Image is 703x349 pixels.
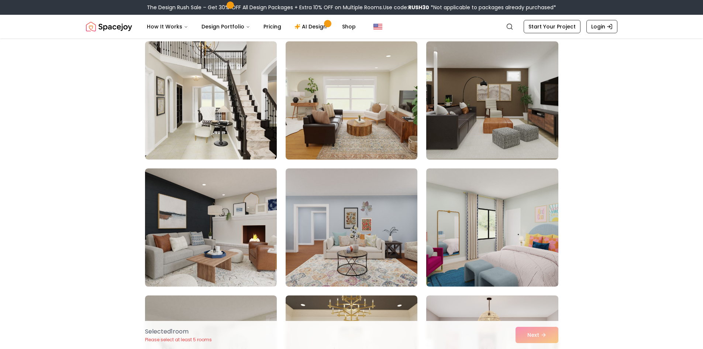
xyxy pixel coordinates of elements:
[336,19,362,34] a: Shop
[426,168,558,287] img: Room room-63
[524,20,580,33] a: Start Your Project
[145,327,212,336] p: Selected 1 room
[286,41,417,160] img: Room room-59
[408,4,429,11] b: RUSH30
[383,4,429,11] span: Use code:
[196,19,256,34] button: Design Portfolio
[86,15,617,38] nav: Global
[373,22,382,31] img: United States
[86,19,132,34] a: Spacejoy
[429,4,556,11] span: *Not applicable to packages already purchased*
[141,19,194,34] button: How It Works
[258,19,287,34] a: Pricing
[289,19,335,34] a: AI Design
[286,168,417,287] img: Room room-62
[145,337,212,343] p: Please select at least 5 rooms
[145,168,277,287] img: Room room-61
[86,19,132,34] img: Spacejoy Logo
[586,20,617,33] a: Login
[147,4,556,11] div: The Design Rush Sale – Get 30% OFF All Design Packages + Extra 10% OFF on Multiple Rooms.
[426,41,558,160] img: Room room-60
[141,19,362,34] nav: Main
[145,41,277,160] img: Room room-58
